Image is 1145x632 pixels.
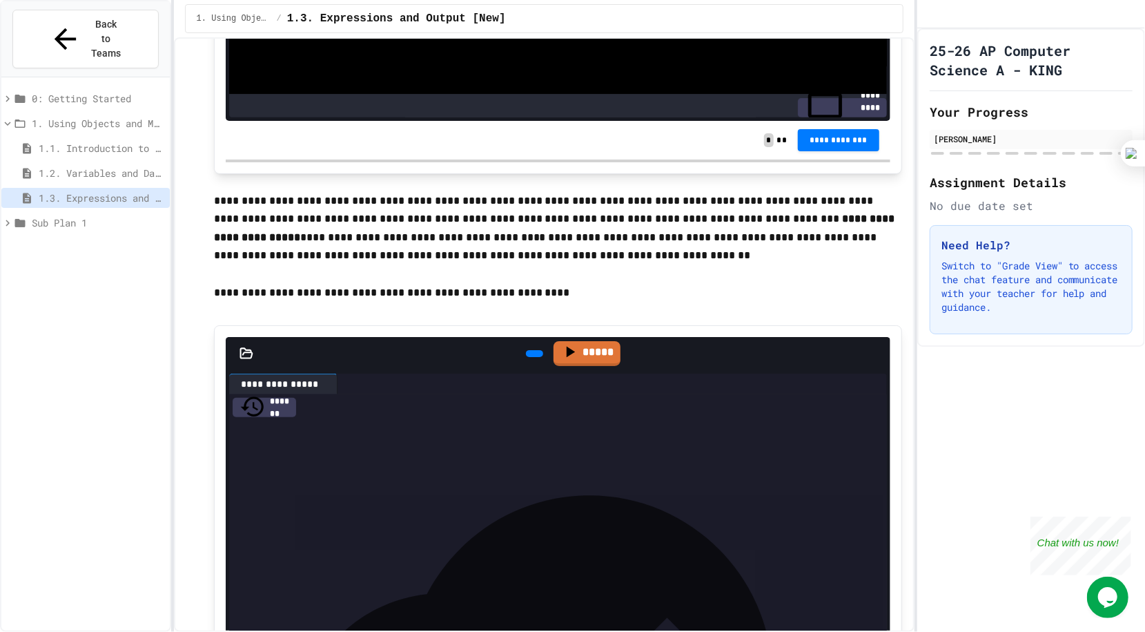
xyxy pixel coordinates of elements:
h2: Your Progress [930,102,1133,122]
span: 1.2. Variables and Data Types [39,166,164,180]
button: Back to Teams [12,10,159,68]
span: / [277,13,282,24]
div: No due date set [930,198,1133,214]
span: 0: Getting Started [32,91,164,106]
iframe: chat widget [1087,577,1131,618]
span: Sub Plan 1 [32,216,164,230]
span: 1. Using Objects and Methods [32,116,164,131]
div: [PERSON_NAME] [934,133,1128,145]
span: 1.1. Introduction to Algorithms, Programming, and Compilers [39,141,164,155]
span: Back to Teams [90,17,122,61]
span: 1.3. Expressions and Output [New] [39,191,164,205]
span: 1. Using Objects and Methods [197,13,271,24]
h3: Need Help? [941,237,1121,253]
p: Switch to "Grade View" to access the chat feature and communicate with your teacher for help and ... [941,259,1121,314]
h2: Assignment Details [930,173,1133,192]
h1: 25-26 AP Computer Science A - KING [930,41,1133,79]
iframe: chat widget [1030,517,1131,575]
span: 1.3. Expressions and Output [New] [287,10,506,27]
